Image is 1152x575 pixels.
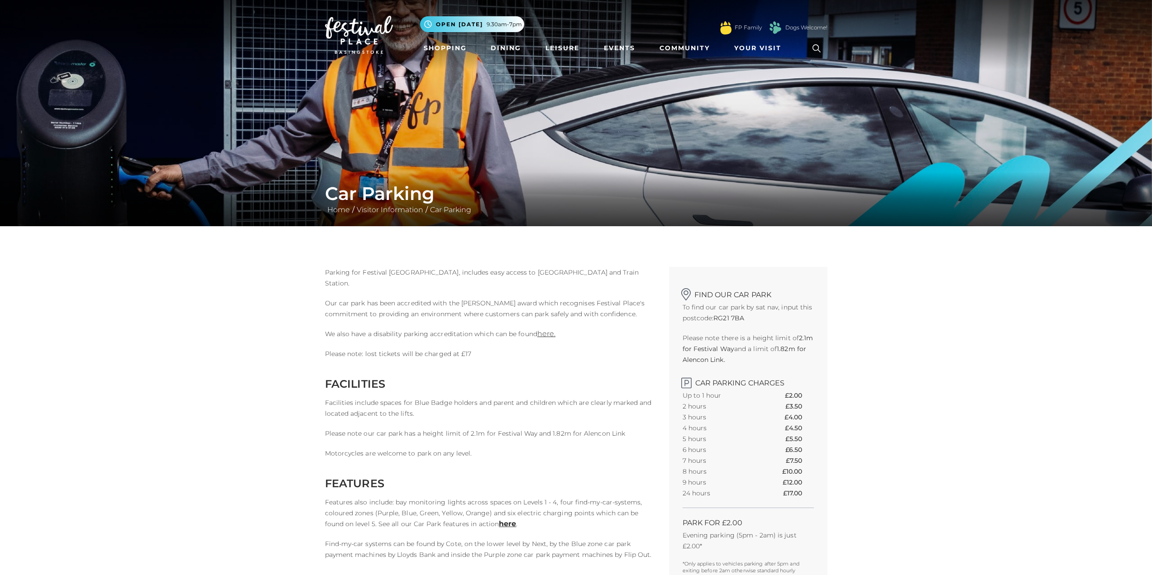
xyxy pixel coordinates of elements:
[786,455,813,466] th: £7.50
[713,314,744,322] strong: RG21 7BA
[683,401,755,412] th: 2 hours
[785,433,813,444] th: £5.50
[318,183,834,215] div: / /
[325,497,655,529] p: Features also include: bay monitoring lights across spaces on Levels 1 - 4, four find-my-car-syst...
[734,43,781,53] span: Your Visit
[325,377,655,390] h2: FACILITIES
[542,40,583,57] a: Leisure
[683,285,814,299] h2: Find our car park
[428,205,473,214] a: Car Parking
[683,433,755,444] th: 5 hours
[785,423,813,433] th: £4.50
[325,477,655,490] h2: FEATURES
[420,40,470,57] a: Shopping
[325,16,393,54] img: Festival Place Logo
[487,20,522,29] span: 9.30am-7pm
[325,268,639,287] span: Parking for Festival [GEOGRAPHIC_DATA], includes easy access to [GEOGRAPHIC_DATA] and Train Station.
[487,40,525,57] a: Dining
[785,24,827,32] a: Dogs Welcome!
[325,205,352,214] a: Home
[325,328,655,339] p: We also have a disability parking accreditation which can be found
[325,448,655,459] p: Motorcycles are welcome to park on any level.
[783,488,814,499] th: £17.00
[785,444,813,455] th: £6.50
[683,412,755,423] th: 3 hours
[683,477,755,488] th: 9 hours
[420,16,524,32] button: Open [DATE] 9.30am-7pm
[731,40,789,57] a: Your Visit
[735,24,762,32] a: FP Family
[683,333,814,365] p: Please note there is a height limit of and a limit of
[354,205,425,214] a: Visitor Information
[683,302,814,323] p: To find our car park by sat nav, input this postcode:
[325,298,655,319] p: Our car park has been accredited with the [PERSON_NAME] award which recognises Festival Place's c...
[325,428,655,439] p: Please note our car park has a height limit of 2.1m for Festival Way and 1.82m for Alencon Link
[683,455,755,466] th: 7 hours
[683,390,755,401] th: Up to 1 hour
[683,488,755,499] th: 24 hours
[683,530,814,551] p: Evening parking (5pm - 2am) is just £2.00*
[499,519,516,528] a: here
[325,397,655,419] p: Facilities include spaces for Blue Badge holders and parent and children which are clearly marked...
[683,466,755,477] th: 8 hours
[656,40,713,57] a: Community
[785,401,813,412] th: £3.50
[325,538,655,560] p: Find-my-car systems can be found by Cote, on the lower level by Next, by the Blue zone car park p...
[436,20,483,29] span: Open [DATE]
[683,374,814,387] h2: Car Parking Charges
[537,329,555,338] a: here.
[683,444,755,455] th: 6 hours
[325,183,827,204] h1: Car Parking
[783,477,814,488] th: £12.00
[325,348,655,359] p: Please note: lost tickets will be charged at £17
[785,390,813,401] th: £2.00
[784,412,813,423] th: £4.00
[683,423,755,433] th: 4 hours
[683,518,814,527] h2: PARK FOR £2.00
[600,40,639,57] a: Events
[782,466,814,477] th: £10.00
